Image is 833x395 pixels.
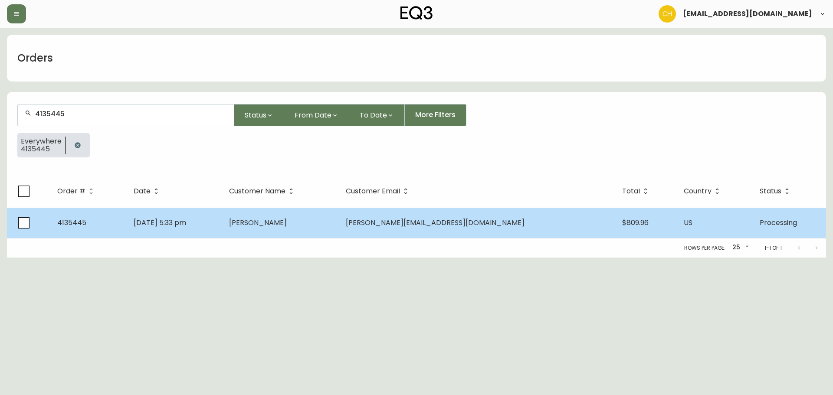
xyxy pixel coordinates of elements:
span: $809.96 [622,218,649,228]
button: Status [234,104,284,126]
span: Country [684,189,712,194]
button: From Date [284,104,349,126]
img: 6288462cea190ebb98a2c2f3c744dd7e [659,5,676,23]
p: 1-1 of 1 [764,244,782,252]
h1: Orders [17,51,53,65]
span: Order # [57,189,85,194]
span: Country [684,187,723,195]
span: Status [760,187,793,195]
span: Date [134,187,162,195]
span: More Filters [415,110,456,120]
button: More Filters [405,104,466,126]
span: [PERSON_NAME] [229,218,287,228]
span: [PERSON_NAME][EMAIL_ADDRESS][DOMAIN_NAME] [346,218,525,228]
span: Processing [760,218,797,228]
div: 25 [729,241,751,255]
span: To Date [360,110,387,121]
span: Status [760,189,781,194]
span: Date [134,189,151,194]
span: From Date [295,110,331,121]
img: logo [400,6,433,20]
span: Order # [57,187,97,195]
span: 4135445 [57,218,86,228]
span: Customer Name [229,187,297,195]
span: Total [622,187,651,195]
button: To Date [349,104,405,126]
p: Rows per page: [684,244,725,252]
span: [DATE] 5:33 pm [134,218,186,228]
span: Status [245,110,266,121]
span: Customer Name [229,189,285,194]
span: Customer Email [346,189,400,194]
span: [EMAIL_ADDRESS][DOMAIN_NAME] [683,10,812,17]
span: Total [622,189,640,194]
span: Everywhere [21,137,62,145]
input: Search [35,110,227,118]
span: 4135445 [21,145,62,153]
span: US [684,218,692,228]
span: Customer Email [346,187,411,195]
